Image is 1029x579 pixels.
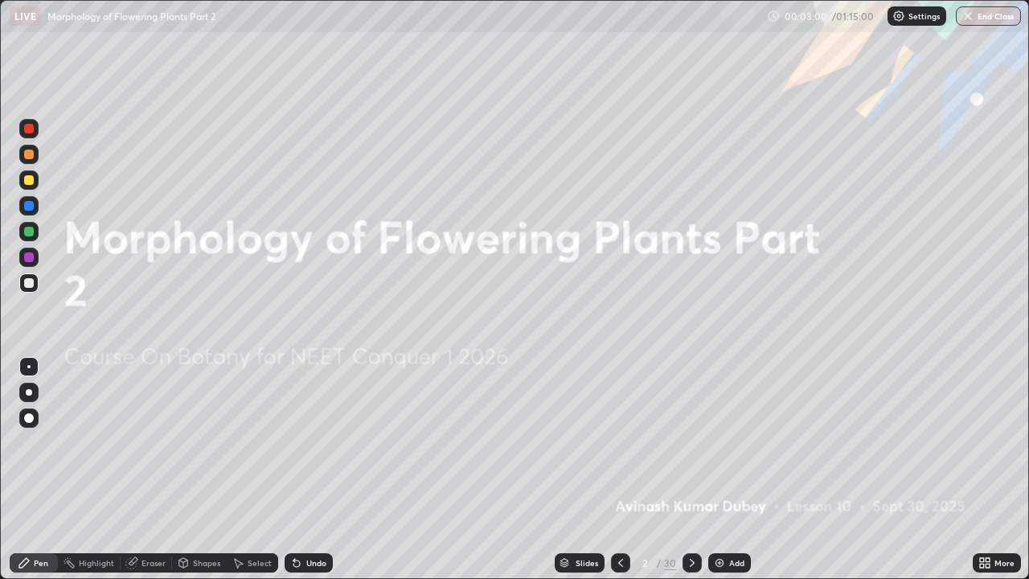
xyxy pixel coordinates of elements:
img: class-settings-icons [892,10,905,23]
div: Pen [34,559,48,567]
div: Select [248,559,272,567]
img: add-slide-button [713,556,726,569]
img: end-class-cross [961,10,974,23]
div: 30 [664,556,676,570]
div: / [656,558,661,568]
div: Eraser [141,559,166,567]
div: Add [729,559,744,567]
div: Shapes [193,559,220,567]
p: Morphology of Flowering Plants Part 2 [47,10,215,23]
div: Slides [576,559,598,567]
div: More [994,559,1015,567]
p: Settings [908,12,940,20]
div: 2 [637,558,653,568]
p: LIVE [14,10,36,23]
button: End Class [956,6,1021,26]
div: Undo [306,559,326,567]
div: Highlight [79,559,114,567]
